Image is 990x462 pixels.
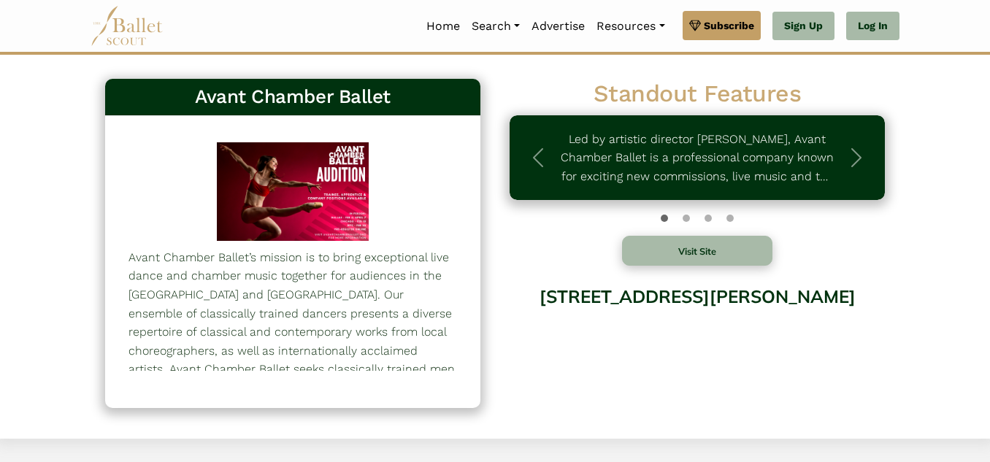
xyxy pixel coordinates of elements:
a: Advertise [526,11,591,42]
a: Subscribe [683,11,761,40]
img: gem.svg [689,18,701,34]
h2: Standout Features [510,79,885,109]
div: [STREET_ADDRESS][PERSON_NAME] [510,275,885,393]
button: Slide 0 [661,207,668,229]
a: Search [466,11,526,42]
a: Log In [846,12,899,41]
a: Sign Up [772,12,834,41]
button: Slide 1 [683,207,690,229]
a: Resources [591,11,670,42]
a: Home [421,11,466,42]
button: Slide 3 [726,207,734,229]
p: Avant Chamber Ballet’s mission is to bring exceptional live dance and chamber music together for ... [128,248,457,435]
p: Led by artistic director [PERSON_NAME], Avant Chamber Ballet is a professional company known for ... [561,130,834,186]
span: Subscribe [704,18,754,34]
button: Slide 2 [705,207,712,229]
button: Visit Site [622,236,772,266]
h3: Avant Chamber Ballet [117,85,469,109]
